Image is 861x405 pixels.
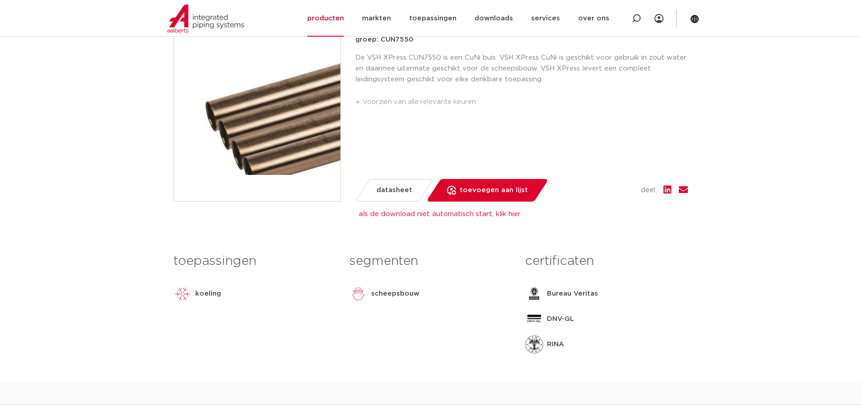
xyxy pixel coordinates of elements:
[525,285,543,303] img: Bureau Veritas
[376,183,412,198] span: datasheet
[355,52,688,85] p: De VSH XPress CUN7550 is een CuNi buis. VSH XPress CuNi is geschikt voor gebruik in zout water en...
[547,339,564,350] p: RINA
[359,211,521,217] a: als de download niet automatisch start, klik hier
[362,95,688,109] li: Voorzien van alle relevante keuren
[355,179,433,202] a: datasheet
[195,288,221,299] p: koeling
[641,185,656,196] span: deel:
[371,288,419,299] p: scheepsbouw
[525,310,543,328] img: DNV-GL
[349,252,512,270] h3: segmenten
[174,35,340,201] img: Product Image for VSH XPress CuNi buis
[525,252,687,270] h3: certificaten
[349,285,367,303] img: scheepsbouw
[547,288,598,299] p: Bureau Veritas
[525,335,543,353] img: RINA
[547,314,574,325] p: DNV-GL
[174,285,192,303] img: koeling
[355,34,688,45] p: groep: CUN7550
[174,252,336,270] h3: toepassingen
[460,183,528,198] span: toevoegen aan lijst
